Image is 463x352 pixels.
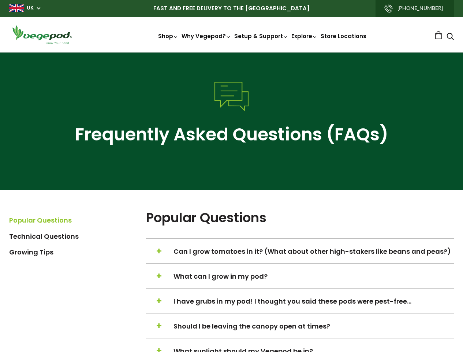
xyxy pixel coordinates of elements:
a: Popular Questions [9,216,72,225]
a: Store Locations [321,32,366,40]
a: Setup & Support [234,32,288,40]
span: Should I be leaving the canopy open at times? [173,321,453,331]
img: Vegepod [9,24,75,45]
a: Growing Tips [9,247,53,257]
span: + [156,319,162,333]
span: Can I grow tomatoes in it? (What about other high-stakers like beans and peas?) [173,246,453,256]
a: Explore [291,32,318,40]
a: Technical Questions [9,232,79,241]
span: + [156,294,162,308]
a: UK [27,4,34,12]
h2: Popular Questions [146,209,454,227]
span: + [156,245,162,258]
span: What can I grow in my pod? [173,271,453,281]
a: Shop [158,32,179,40]
span: I have grubs in my pod! I thought you said these pods were pest-free… [173,296,453,306]
span: + [156,269,162,283]
a: Why Vegepod? [182,32,231,40]
img: FAQ icon [214,82,249,111]
img: gb_large.png [9,4,24,12]
h1: Frequently Asked Questions (FAQs) [9,121,454,148]
a: Search [447,33,454,41]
